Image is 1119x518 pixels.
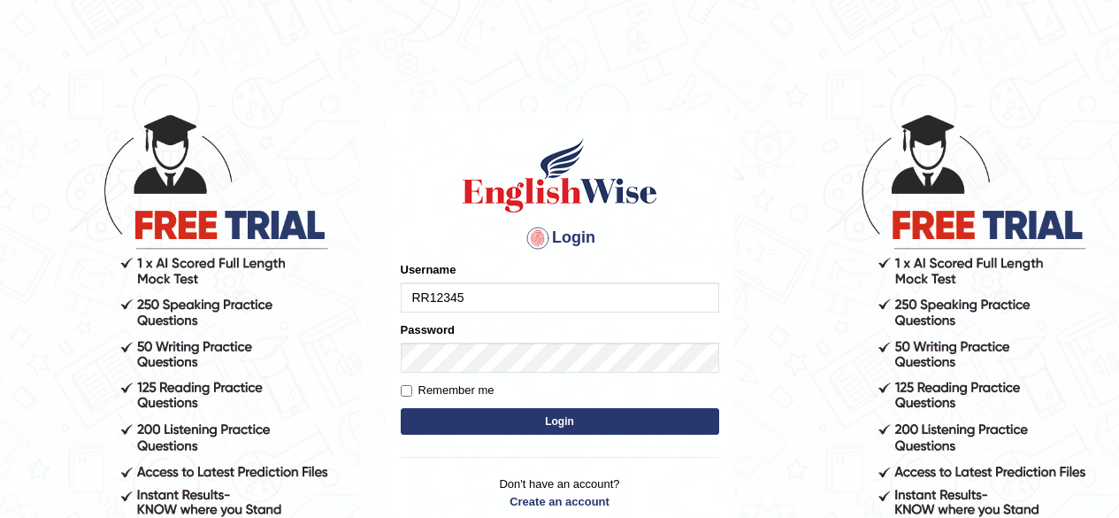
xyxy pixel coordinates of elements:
[459,135,661,215] img: Logo of English Wise sign in for intelligent practice with AI
[401,493,719,510] a: Create an account
[401,385,412,397] input: Remember me
[401,382,494,399] label: Remember me
[401,321,455,338] label: Password
[401,224,719,252] h4: Login
[401,408,719,435] button: Login
[401,261,456,278] label: Username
